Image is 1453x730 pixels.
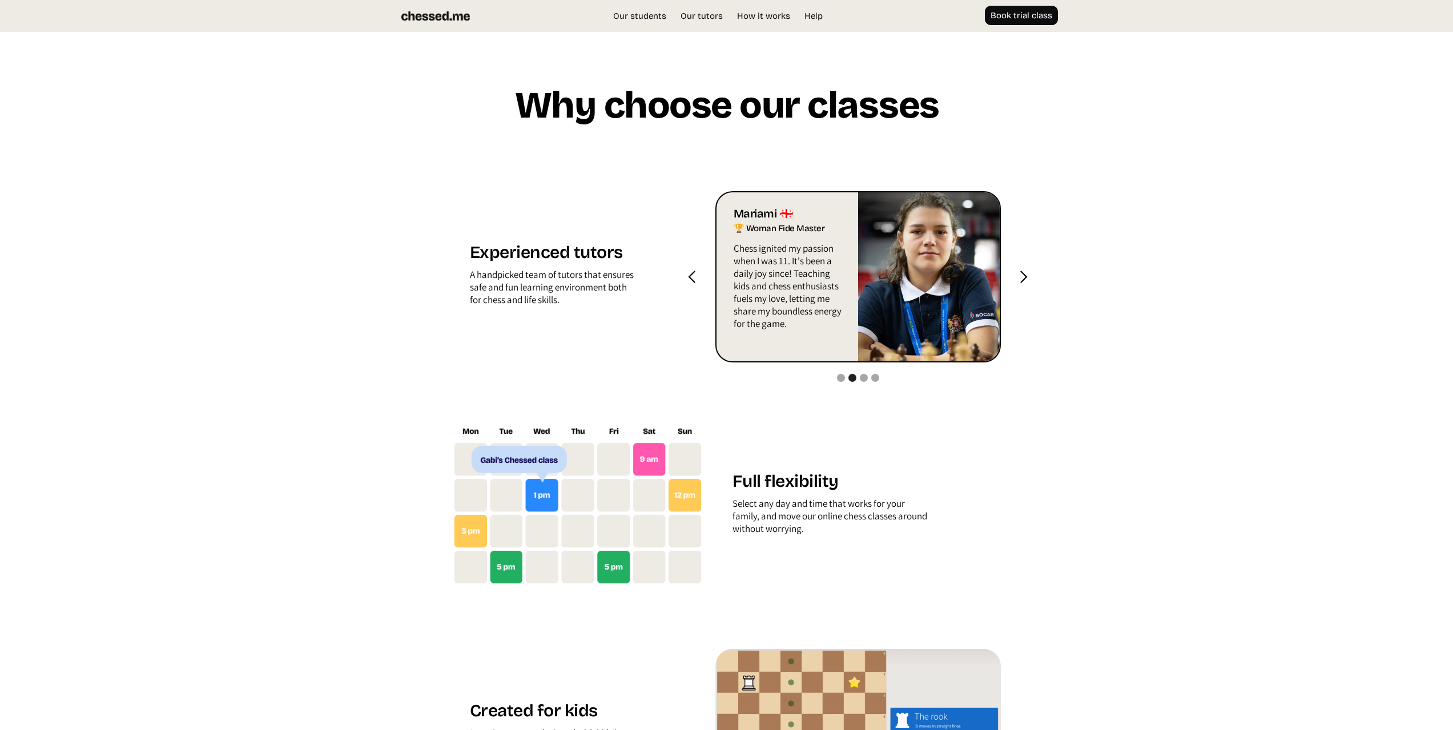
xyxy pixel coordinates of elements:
[1001,191,1047,362] div: next slide
[860,374,868,382] div: Show slide 3 of 4
[470,268,634,312] div: A handpicked team of tutors that ensures safe and fun learning environment both for chess and lif...
[514,86,939,134] h1: Why choose our classes
[734,242,844,336] p: Chess ignited my passion when I was 11. It's been a daily joy since! Teaching kids and chess enth...
[731,10,796,22] a: How it works
[985,6,1058,25] a: Book trial class
[607,10,672,22] a: Our students
[670,191,715,362] div: previous slide
[799,10,828,22] a: Help
[732,471,932,497] h1: Full flexibility
[715,191,1001,362] div: carousel
[675,10,728,22] a: Our tutors
[734,207,844,221] div: Mariami 🇬🇪
[871,374,879,382] div: Show slide 4 of 4
[470,242,634,268] h1: Experienced tutors
[837,374,845,382] div: Show slide 1 of 4
[732,497,932,541] div: Select any day and time that works for your family, and move our online chess classes around with...
[470,700,634,727] h1: Created for kids
[848,374,856,382] div: Show slide 2 of 4
[715,191,1001,362] div: 2 of 4
[734,221,844,236] div: 🏆 Woman Fide Master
